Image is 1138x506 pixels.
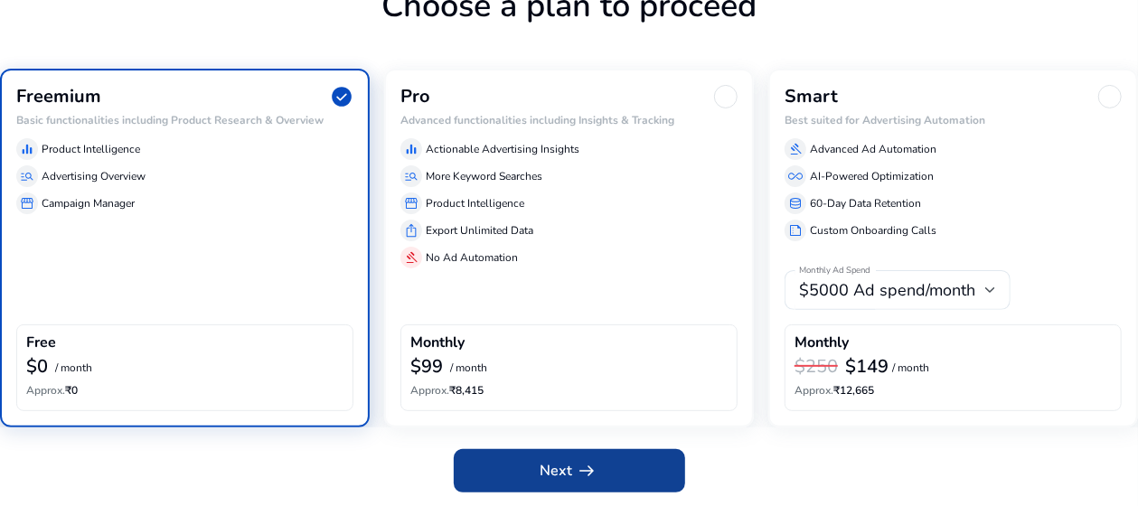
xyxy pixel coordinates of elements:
h3: Smart [785,86,838,108]
p: Export Unlimited Data [426,222,533,239]
p: / month [55,362,92,374]
p: Advanced Ad Automation [810,141,936,157]
p: No Ad Automation [426,249,518,266]
b: $99 [410,354,443,379]
span: Approx. [795,383,833,398]
span: Approx. [26,383,65,398]
h6: ₹8,415 [410,384,728,397]
h6: ₹0 [26,384,343,397]
h4: Free [26,334,56,351]
p: Campaign Manager [42,195,135,211]
p: AI-Powered Optimization [810,168,934,184]
span: arrow_right_alt [577,460,598,482]
p: Product Intelligence [42,141,140,157]
span: summarize [788,223,803,238]
span: manage_search [20,169,34,183]
h6: ₹12,665 [795,384,1112,397]
span: manage_search [404,169,419,183]
p: 60-Day Data Retention [810,195,921,211]
span: gavel [788,142,803,156]
span: storefront [20,196,34,211]
p: / month [892,362,929,374]
span: $5000 Ad spend/month [799,279,975,301]
span: equalizer [404,142,419,156]
p: Actionable Advertising Insights [426,141,579,157]
span: ios_share [404,223,419,238]
mat-label: Monthly Ad Spend [799,265,870,277]
h6: Best suited for Advertising Automation [785,114,1122,126]
h6: Basic functionalities including Product Research & Overview [16,114,353,126]
span: gavel [404,250,419,265]
p: Custom Onboarding Calls [810,222,936,239]
span: Next [541,460,598,482]
span: check_circle [330,85,353,108]
p: More Keyword Searches [426,168,542,184]
span: equalizer [20,142,34,156]
p: Product Intelligence [426,195,524,211]
span: database [788,196,803,211]
h4: Monthly [410,334,465,351]
h3: Pro [400,86,430,108]
h6: Advanced functionalities including Insights & Tracking [400,114,738,126]
p: Advertising Overview [42,168,146,184]
b: $0 [26,354,48,379]
b: $149 [845,354,889,379]
h3: Freemium [16,86,101,108]
h4: Monthly [795,334,849,351]
p: / month [450,362,487,374]
span: Approx. [410,383,449,398]
button: Nextarrow_right_alt [454,449,685,492]
h3: $250 [795,356,838,378]
span: all_inclusive [788,169,803,183]
span: storefront [404,196,419,211]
